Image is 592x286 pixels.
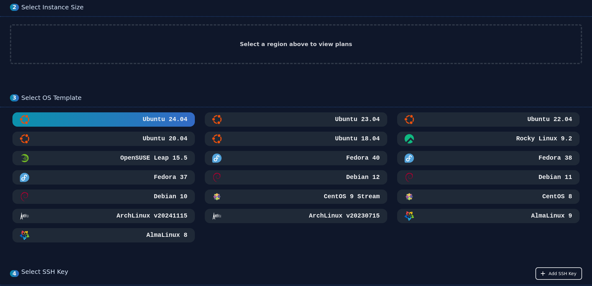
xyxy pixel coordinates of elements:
div: 3 [10,94,19,101]
img: Debian 12 [212,173,222,182]
h3: CentOS 8 [541,192,572,201]
img: CentOS 8 [405,192,414,201]
h3: AlmaLinux 9 [530,212,572,220]
button: Debian 10Debian 10 [12,190,195,204]
div: Select SSH Key [21,267,68,280]
h3: Debian 10 [153,192,187,201]
img: Debian 11 [405,173,414,182]
h3: AlmaLinux 8 [145,231,187,240]
h3: Ubuntu 18.04 [334,134,380,143]
button: OpenSUSE Leap 15.5 MinimalOpenSUSE Leap 15.5 [12,151,195,165]
button: AlmaLinux 9AlmaLinux 9 [397,209,580,223]
button: Ubuntu 24.04Ubuntu 24.04 [12,112,195,127]
button: Add SSH Key [535,267,582,280]
button: Fedora 40Fedora 40 [205,151,387,165]
span: Add SSH Key [548,270,576,277]
button: Fedora 38Fedora 38 [397,151,580,165]
button: CentOS 9 StreamCentOS 9 Stream [205,190,387,204]
h3: Ubuntu 20.04 [141,134,187,143]
img: CentOS 9 Stream [212,192,222,201]
img: Ubuntu 18.04 [212,134,222,143]
button: Fedora 37Fedora 37 [12,170,195,185]
img: ArchLinux v20241115 [20,211,29,221]
img: ArchLinux v20230715 [212,211,222,221]
button: CentOS 8CentOS 8 [397,190,580,204]
h3: Fedora 37 [153,173,187,182]
div: Select OS Template [21,94,582,102]
h3: Ubuntu 23.04 [334,115,380,124]
button: Rocky Linux 9.2Rocky Linux 9.2 [397,132,580,146]
button: ArchLinux v20230715ArchLinux v20230715 [205,209,387,223]
h3: Rocky Linux 9.2 [515,134,572,143]
h3: OpenSUSE Leap 15.5 [119,154,187,162]
img: Debian 10 [20,192,29,201]
img: AlmaLinux 8 [20,231,29,240]
img: AlmaLinux 9 [405,211,414,221]
button: AlmaLinux 8AlmaLinux 8 [12,228,195,242]
h3: Fedora 38 [537,154,572,162]
button: Debian 12Debian 12 [205,170,387,185]
h3: ArchLinux v20230715 [308,212,380,220]
img: Rocky Linux 9.2 [405,134,414,143]
div: 2 [10,4,19,11]
img: Fedora 38 [405,153,414,163]
div: 4 [10,270,19,277]
img: Ubuntu 23.04 [212,115,222,124]
h3: ArchLinux v20241115 [115,212,187,220]
img: Fedora 37 [20,173,29,182]
div: Select Instance Size [21,3,582,11]
img: Ubuntu 24.04 [20,115,29,124]
h3: Debian 12 [345,173,380,182]
button: Debian 11Debian 11 [397,170,580,185]
button: Ubuntu 18.04Ubuntu 18.04 [205,132,387,146]
h3: Ubuntu 22.04 [526,115,572,124]
img: Fedora 40 [212,153,222,163]
h3: Fedora 40 [345,154,380,162]
img: Ubuntu 20.04 [20,134,29,143]
button: ArchLinux v20241115ArchLinux v20241115 [12,209,195,223]
img: OpenSUSE Leap 15.5 Minimal [20,153,29,163]
img: Ubuntu 22.04 [405,115,414,124]
button: Ubuntu 20.04Ubuntu 20.04 [12,132,195,146]
button: Ubuntu 23.04Ubuntu 23.04 [205,112,387,127]
h3: CentOS 9 Stream [323,192,380,201]
h2: Select a region above to view plans [240,40,352,49]
h3: Ubuntu 24.04 [141,115,187,124]
h3: Debian 11 [537,173,572,182]
button: Ubuntu 22.04Ubuntu 22.04 [397,112,580,127]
